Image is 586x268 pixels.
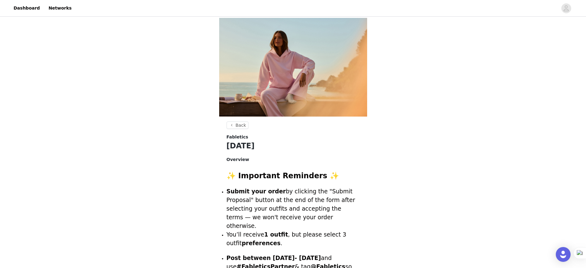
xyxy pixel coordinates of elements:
strong: ✨ Important Reminders ✨ [227,171,339,180]
span: Fabletics [227,134,248,140]
strong: 1 outfit [264,231,288,238]
span: by clicking the "Submit Proposal" button at the end of the form after selecting your outfits and ... [227,188,355,229]
h4: Overview [227,156,360,163]
div: avatar [563,3,569,13]
a: Dashboard [10,1,43,15]
div: Open Intercom Messenger [556,247,571,262]
h1: [DATE] [227,140,360,151]
strong: Submit your order [227,188,286,195]
span: You’ll receive , but please select 3 outfit . [227,231,346,246]
img: campaign image [219,18,367,117]
strong: Post between [DATE]- [DATE] [227,255,321,261]
button: Back [227,122,249,129]
a: Networks [45,1,75,15]
strong: preferences [242,240,281,246]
